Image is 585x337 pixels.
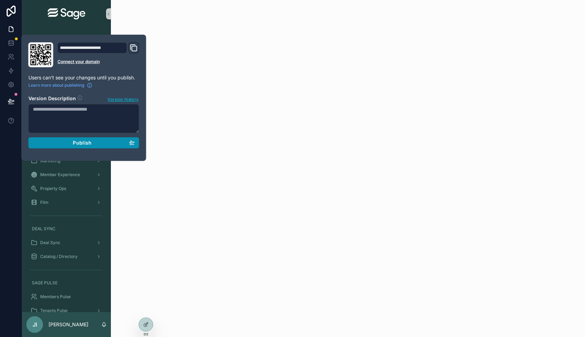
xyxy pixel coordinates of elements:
[49,321,88,328] p: [PERSON_NAME]
[26,223,107,235] a: DEAL SYNC
[33,320,37,329] span: JI
[40,158,60,164] span: Marketing
[28,83,93,88] a: Learn more about publishing
[28,83,84,88] span: Learn more about publishing
[107,95,139,102] span: Version history
[107,95,139,103] button: Version history
[40,240,60,245] span: Deal Sync
[26,168,107,181] a: Member Experience
[48,8,85,19] img: App logo
[26,236,107,249] a: Deal Sync
[26,155,107,167] a: Marketing
[32,280,58,286] span: SAGE PULSE
[26,304,107,317] a: Tenants Pulse
[40,172,80,178] span: Member Experience
[26,291,107,303] a: Members Pulse
[26,196,107,209] a: Film
[26,250,107,263] a: Catalog / Directory
[22,28,111,312] div: scrollable content
[26,277,107,289] a: SAGE PULSE
[28,95,76,103] h2: Version Description
[40,200,49,205] span: Film
[58,59,139,64] a: Connect your domain
[40,186,66,191] span: Property Ops
[58,42,139,67] div: Domain and Custom Link
[73,140,91,146] span: Publish
[32,226,55,232] span: DEAL SYNC
[26,182,107,195] a: Property Ops
[40,294,71,300] span: Members Pulse
[28,137,139,148] button: Publish
[40,254,78,259] span: Catalog / Directory
[40,308,68,313] span: Tenants Pulse
[28,74,139,81] p: Users can't see your changes until you publish.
